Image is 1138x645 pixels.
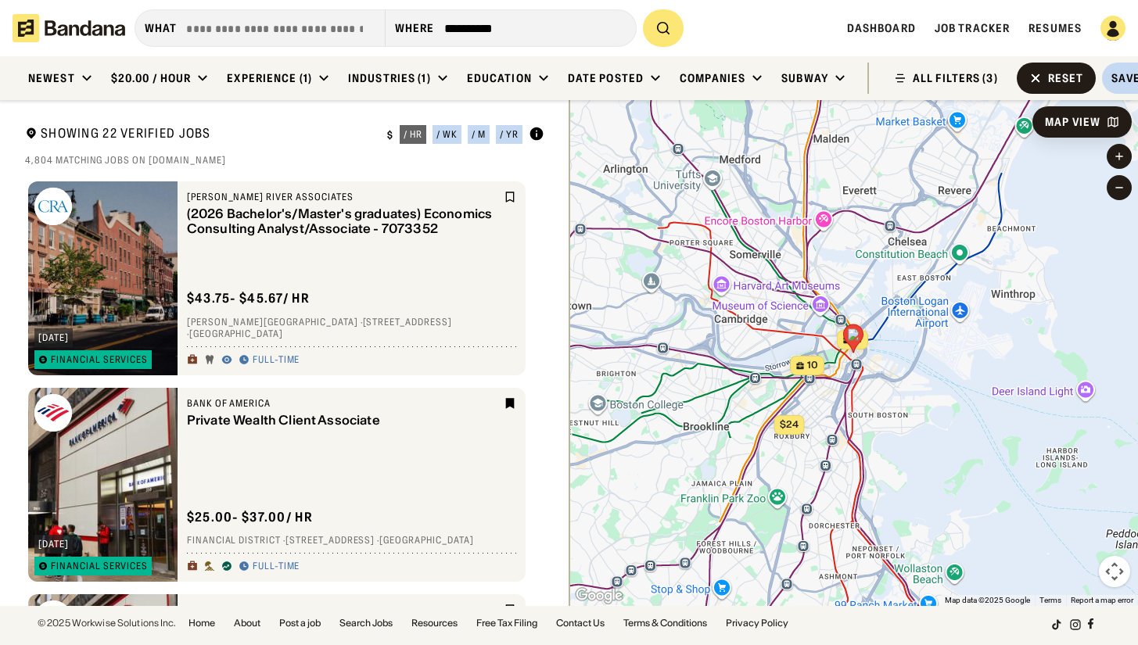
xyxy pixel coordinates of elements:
[1045,116,1100,127] div: Map View
[945,596,1030,604] span: Map data ©2025 Google
[348,71,431,85] div: Industries (1)
[187,290,310,306] div: $ 43.75 - $45.67 / hr
[187,535,516,547] div: Financial District · [STREET_ADDRESS] · [GEOGRAPHIC_DATA]
[38,618,176,628] div: © 2025 Workwise Solutions Inc.
[13,14,125,42] img: Bandana logotype
[472,130,486,139] div: / m
[187,191,501,203] div: [PERSON_NAME] River Associates
[623,618,707,628] a: Terms & Conditions
[726,618,788,628] a: Privacy Policy
[145,21,177,35] div: what
[111,71,192,85] div: $20.00 / hour
[935,21,1010,35] a: Job Tracker
[38,333,69,342] div: [DATE]
[573,586,625,606] img: Google
[568,71,644,85] div: Date Posted
[28,71,75,85] div: Newest
[187,206,501,236] div: (2026 Bachelor's/Master's graduates) Economics Consulting Analyst/Associate - 7073352
[467,71,532,85] div: Education
[1029,21,1082,35] a: Resumes
[573,586,625,606] a: Open this area in Google Maps (opens a new window)
[187,604,501,616] div: Bank of America
[227,71,312,85] div: Experience (1)
[253,354,300,367] div: Full-time
[781,71,828,85] div: Subway
[187,413,501,428] div: Private Wealth Client Associate
[556,618,605,628] a: Contact Us
[253,561,300,573] div: Full-time
[51,355,148,364] div: Financial Services
[780,418,799,430] span: $24
[395,21,435,35] div: Where
[51,561,148,571] div: Financial Services
[34,394,72,432] img: Bank of America logo
[188,618,215,628] a: Home
[25,125,375,145] div: Showing 22 Verified Jobs
[1071,596,1133,604] a: Report a map error
[1048,73,1084,84] div: Reset
[807,359,818,372] span: 10
[436,130,458,139] div: / wk
[339,618,393,628] a: Search Jobs
[187,509,313,525] div: $ 25.00 - $37.00 / hr
[34,188,72,225] img: Charles River Associates logo
[404,130,422,139] div: / hr
[1039,596,1061,604] a: Terms (opens in new tab)
[25,154,544,167] div: 4,804 matching jobs on [DOMAIN_NAME]
[476,618,537,628] a: Free Tax Filing
[34,600,72,638] img: Bank of America logo
[38,539,69,549] div: [DATE]
[1099,556,1130,587] button: Map camera controls
[279,618,321,628] a: Post a job
[234,618,260,628] a: About
[680,71,745,85] div: Companies
[847,21,916,35] a: Dashboard
[387,129,393,142] div: $
[187,397,501,410] div: Bank of America
[500,130,519,139] div: / yr
[187,316,516,340] div: [PERSON_NAME][GEOGRAPHIC_DATA] · [STREET_ADDRESS] · [GEOGRAPHIC_DATA]
[913,73,998,84] div: ALL FILTERS (3)
[25,175,544,618] div: grid
[411,618,458,628] a: Resources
